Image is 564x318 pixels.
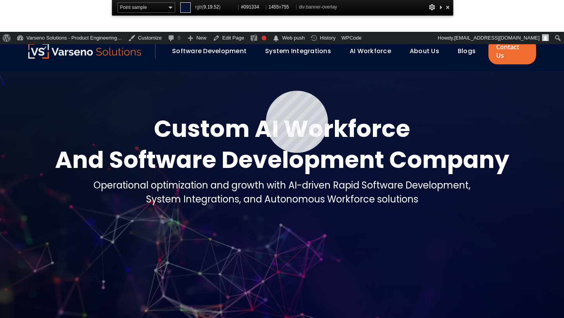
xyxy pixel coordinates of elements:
span: 755 [281,4,289,10]
a: Edit Page [210,32,247,44]
div: Close and Stop Picking [444,2,452,12]
a: Customize [125,32,165,44]
a: Howdy, [435,32,552,44]
img: Varseno Solutions – Product Engineering & IT Services [28,43,141,59]
div: Collapse This Panel [438,2,444,12]
span: #091334 [241,2,264,12]
div: Needs improvement [262,36,266,40]
span: [EMAIL_ADDRESS][DOMAIN_NAME] [454,35,540,41]
a: Blogs [458,47,476,55]
span:  [272,33,280,44]
span: 0 [178,32,180,44]
span: 9 [204,4,206,10]
a: AI Workforce [350,47,391,55]
span: | [296,4,297,10]
a: Go to web push dashboard [269,32,308,44]
span: | [266,4,267,10]
div: About Us [406,45,450,58]
span: Web push [282,32,305,44]
span: rgb( , , ) [195,2,236,12]
span: | [238,4,239,10]
span: div [299,2,337,12]
a: About Us [410,47,439,55]
div: Operational optimization and growth with AI-driven Rapid Software Development, [93,178,471,192]
div: System Integrations, and Autonomous Workforce solutions [93,192,471,206]
span: x [269,2,294,12]
a: System Integrations [265,47,331,55]
div: Software Development [168,45,257,58]
span: 19 [207,4,212,10]
span: 52 [214,4,219,10]
a: Varseno Solutions - Product Engineering… [14,32,125,44]
div: Blogs [454,45,486,58]
span: .banner-overlay [305,4,337,10]
a: Contact Us [488,38,536,64]
a: History [308,32,338,44]
div: Options [428,2,436,12]
a: WPCode [339,32,365,44]
div: Custom AI Workforce [55,113,509,144]
div: AI Workforce [346,45,402,58]
span: 1455 [269,4,279,10]
div: System Integrations [261,45,342,58]
div: And Software Development Company [55,144,509,175]
span: New [197,32,207,44]
a: Software Development [172,47,247,55]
